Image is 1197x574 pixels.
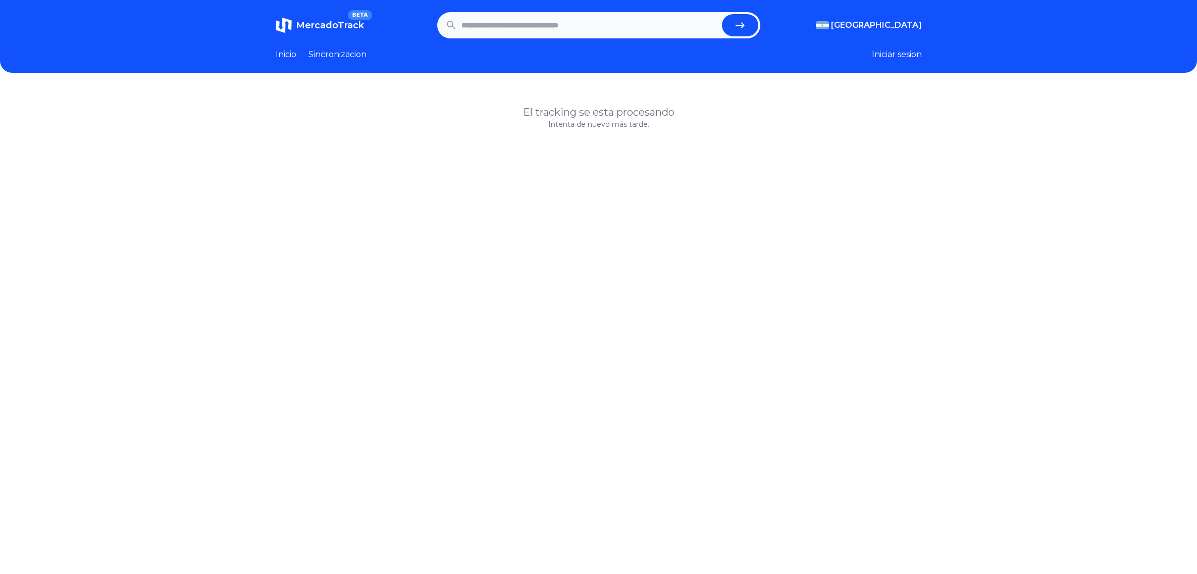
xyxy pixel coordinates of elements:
h1: El tracking se esta procesando [276,105,922,119]
a: Sincronizacion [308,49,367,61]
a: MercadoTrackBETA [276,17,364,33]
span: [GEOGRAPHIC_DATA] [831,19,922,31]
img: MercadoTrack [276,17,292,33]
p: Intenta de nuevo más tarde. [276,119,922,129]
a: Inicio [276,49,296,61]
button: [GEOGRAPHIC_DATA] [816,19,922,31]
img: Argentina [816,21,829,29]
span: MercadoTrack [296,20,364,31]
button: Iniciar sesion [872,49,922,61]
span: BETA [348,10,372,20]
